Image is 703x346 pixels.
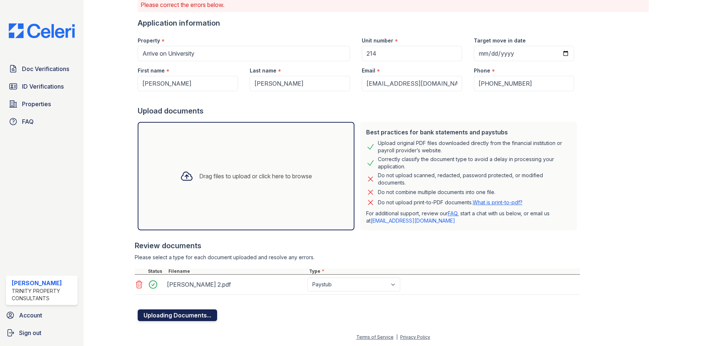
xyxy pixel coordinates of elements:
p: Please correct the errors below. [141,0,646,9]
a: FAQ [448,210,457,216]
div: Upload documents [138,106,580,116]
a: Sign out [3,325,81,340]
label: First name [138,67,165,74]
div: Best practices for bank statements and paystubs [366,128,571,137]
span: FAQ [22,117,34,126]
div: Trinity Property Consultants [12,287,75,302]
div: Drag files to upload or click here to browse [199,172,312,181]
span: Properties [22,100,51,108]
div: [PERSON_NAME] [12,279,75,287]
label: Email [362,67,375,74]
div: Do not upload scanned, redacted, password protected, or modified documents. [378,172,571,186]
label: Phone [474,67,490,74]
a: Doc Verifications [6,62,78,76]
span: ID Verifications [22,82,64,91]
p: For additional support, review our , start a chat with us below, or email us at [366,210,571,224]
a: Properties [6,97,78,111]
span: Doc Verifications [22,64,69,73]
a: FAQ [6,114,78,129]
div: Type [308,268,580,274]
div: Upload original PDF files downloaded directly from the financial institution or payroll provider’... [378,139,571,154]
a: [EMAIL_ADDRESS][DOMAIN_NAME] [371,217,455,224]
label: Last name [250,67,276,74]
span: Sign out [19,328,41,337]
div: | [396,334,398,340]
a: Terms of Service [356,334,394,340]
div: Please select a type for each document uploaded and resolve any errors. [135,254,580,261]
a: Account [3,308,81,323]
div: Do not combine multiple documents into one file. [378,188,495,197]
button: Uploading Documents... [138,309,217,321]
span: Account [19,311,42,320]
div: Correctly classify the document type to avoid a delay in processing your application. [378,156,571,170]
label: Target move in date [474,37,526,44]
div: Filename [167,268,308,274]
img: CE_Logo_Blue-a8612792a0a2168367f1c8372b55b34899dd931a85d93a1a3d3e32e68fde9ad4.png [3,23,81,38]
a: Privacy Policy [400,334,430,340]
div: Review documents [135,241,580,251]
div: Application information [138,18,580,28]
label: Property [138,37,160,44]
label: Unit number [362,37,393,44]
p: Do not upload print-to-PDF documents. [378,199,522,206]
a: What is print-to-pdf? [473,199,522,205]
a: ID Verifications [6,79,78,94]
div: Status [146,268,167,274]
div: [PERSON_NAME] 2.pdf [167,279,305,290]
